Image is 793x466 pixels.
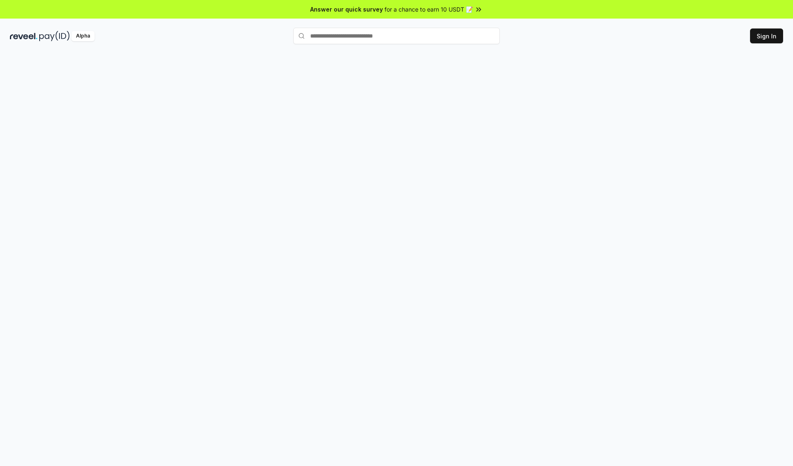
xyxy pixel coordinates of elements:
img: reveel_dark [10,31,38,41]
button: Sign In [750,28,783,43]
div: Alpha [71,31,95,41]
span: for a chance to earn 10 USDT 📝 [385,5,473,14]
span: Answer our quick survey [310,5,383,14]
img: pay_id [39,31,70,41]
